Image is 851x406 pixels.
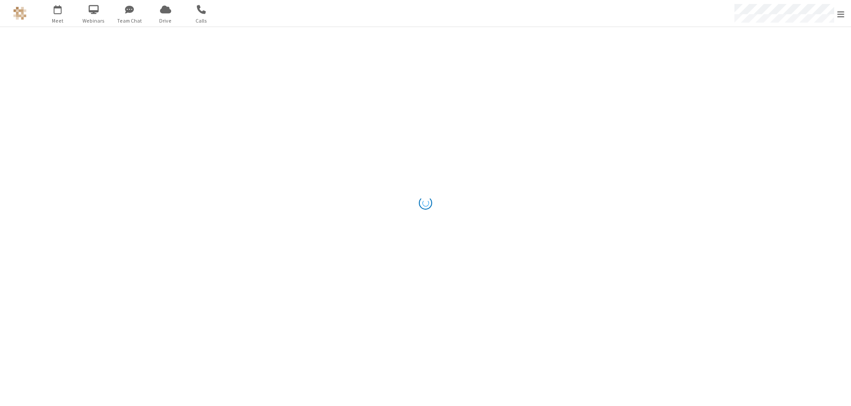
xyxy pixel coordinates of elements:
[13,7,27,20] img: QA Selenium DO NOT DELETE OR CHANGE
[113,17,146,25] span: Team Chat
[185,17,218,25] span: Calls
[41,17,74,25] span: Meet
[149,17,182,25] span: Drive
[77,17,110,25] span: Webinars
